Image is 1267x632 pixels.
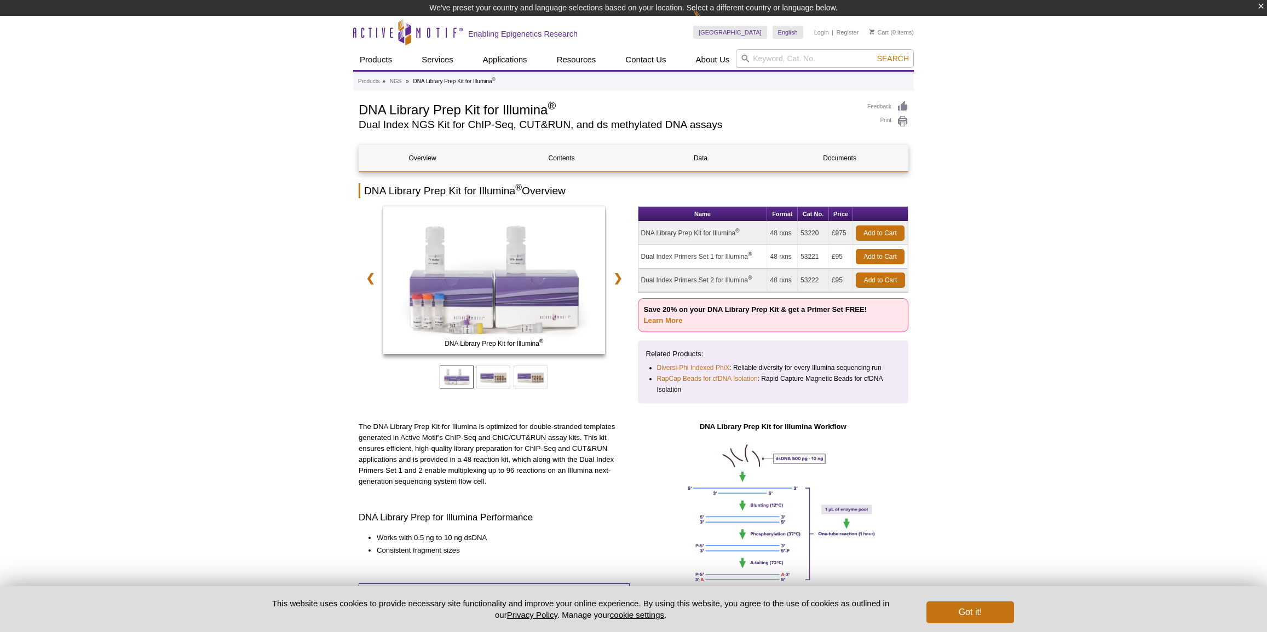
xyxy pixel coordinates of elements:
[829,207,853,222] th: Price
[869,26,914,39] li: (0 items)
[619,49,672,70] a: Contact Us
[359,421,630,487] p: The DNA Library Prep Kit for Illumina is optimized for double-stranded templates generated in Act...
[856,272,905,288] a: Add to Cart
[353,49,399,70] a: Products
[829,269,853,292] td: £95
[735,228,739,234] sup: ®
[693,8,722,34] img: Change Here
[359,120,856,130] h2: Dual Index NGS Kit for ChIP-Seq, CUT&RUN, and ds methylated DNA assays
[877,54,909,63] span: Search
[359,511,630,524] h3: DNA Library Prep for Illumina Performance
[383,206,605,357] a: DNA Library Prep Kit for Illumina
[638,222,768,245] td: DNA Library Prep Kit for Illumina
[798,222,829,245] td: 53220
[637,145,764,171] a: Data
[798,269,829,292] td: 53222
[776,145,903,171] a: Documents
[767,245,798,269] td: 48 rxns
[507,610,557,619] a: Privacy Policy
[539,338,543,344] sup: ®
[657,362,891,373] li: : Reliable diversity for every Illumina sequencing run
[382,78,385,84] li: »
[736,49,914,68] input: Keyword, Cat. No.
[638,245,768,269] td: Dual Index Primers Set 1 for Illumina
[253,598,908,621] p: This website uses cookies to provide necessary site functionality and improve your online experie...
[383,206,605,354] img: DNA Library Prep Kit for Illumina
[359,101,856,117] h1: DNA Library Prep Kit for Illumina
[814,28,829,36] a: Login
[856,225,905,241] a: Add to Cart
[836,28,859,36] a: Register
[610,610,664,619] button: cookie settings
[869,28,889,36] a: Cart
[798,245,829,269] td: 53221
[377,545,619,556] li: Consistent fragment sizes
[492,76,496,82] sup: ®
[358,77,379,86] a: Products
[748,251,752,257] sup: ®
[798,207,829,222] th: Cat No.
[638,269,768,292] td: Dual Index Primers Set 2 for Illumina
[644,316,683,324] a: Learn More
[657,373,758,384] a: RapCap Beads for cfDNA Isolation
[550,49,603,70] a: Resources
[767,207,798,222] th: Format
[748,275,752,281] sup: ®
[773,26,803,39] a: English
[856,249,905,264] a: Add to Cart
[359,145,486,171] a: Overview
[874,54,912,63] button: Search
[606,265,630,291] a: ❯
[413,78,496,84] li: DNA Library Prep Kit for Illumina
[700,422,846,431] strong: DNA Library Prep Kit for Illumina Workflow
[359,265,382,291] a: ❮
[657,373,891,395] li: : Rapid Capture Magnetic Beads for cfDNA Isolation
[646,349,901,360] p: Related Products:
[548,100,556,112] sup: ®
[359,183,908,198] h2: DNA Library Prep Kit for Illumina Overview
[390,77,402,86] a: NGS
[767,222,798,245] td: 48 rxns
[476,49,534,70] a: Applications
[693,26,767,39] a: [GEOGRAPHIC_DATA]
[468,29,578,39] h2: Enabling Epigenetics Research
[657,362,730,373] a: Diversi-Phi Indexed PhiX
[385,338,602,349] span: DNA Library Prep Kit for Illumina
[415,49,460,70] a: Services
[767,269,798,292] td: 48 rxns
[832,26,833,39] li: |
[377,532,619,543] li: Works with 0.5 ng to 10 ng dsDNA
[498,145,625,171] a: Contents
[406,78,409,84] li: »
[829,222,853,245] td: £975
[638,207,768,222] th: Name
[689,49,736,70] a: About Us
[869,29,874,34] img: Your Cart
[515,183,522,192] sup: ®
[867,101,908,113] a: Feedback
[926,601,1014,623] button: Got it!
[644,305,867,324] strong: Save 20% on your DNA Library Prep Kit & get a Primer Set FREE!
[829,245,853,269] td: £95
[867,115,908,127] a: Print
